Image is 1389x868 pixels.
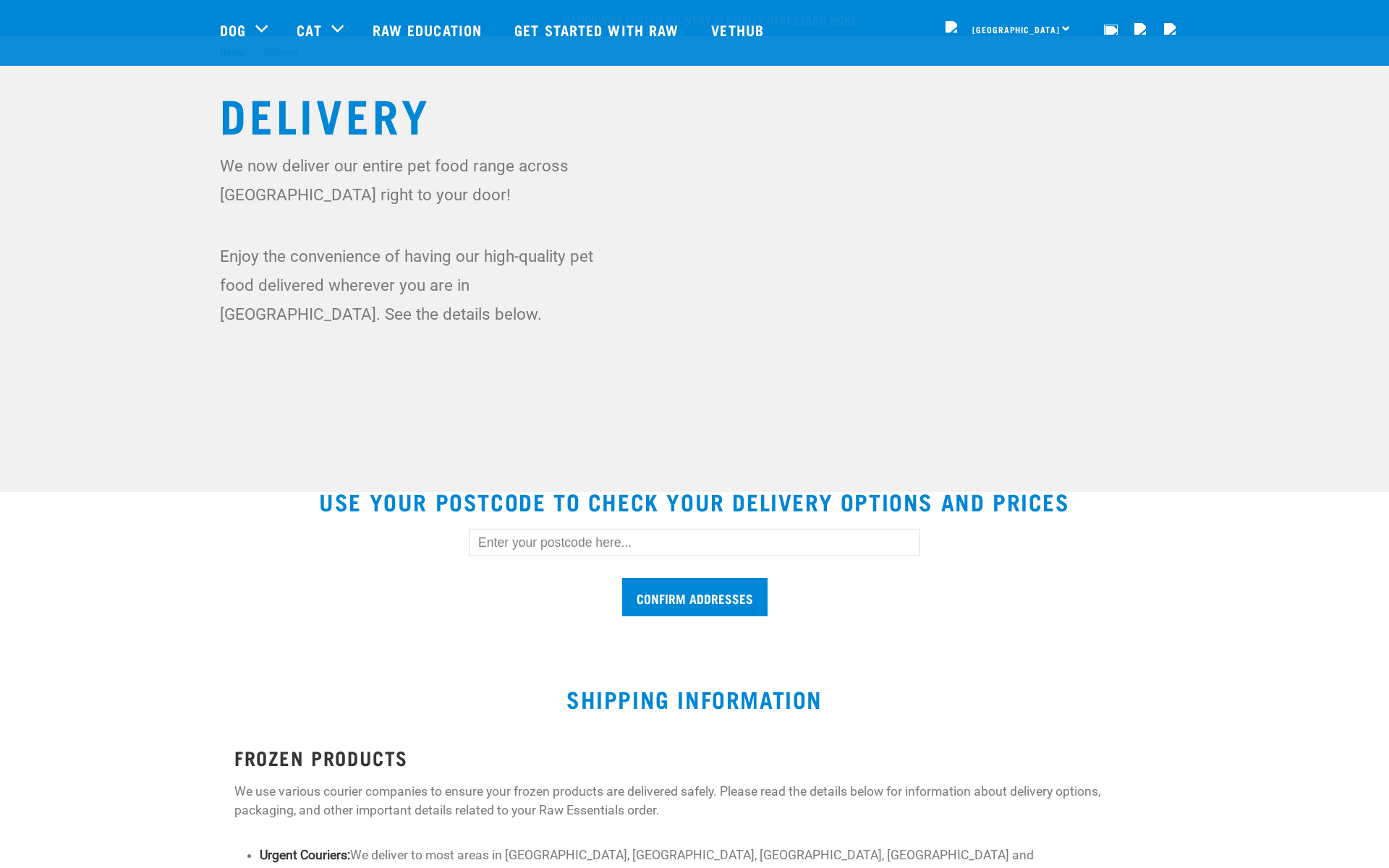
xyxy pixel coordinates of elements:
img: van-moving.png [946,21,965,34]
input: Confirm addresses [622,578,768,616]
span: [GEOGRAPHIC_DATA] [972,27,1060,32]
a: Get started with Raw [500,1,697,59]
img: home-icon@2x.png [1164,23,1176,35]
p: We use various courier companies to ensure your frozen products are delivered safely. Please read... [234,782,1155,820]
a: Cat [297,19,321,41]
a: Dog [220,19,246,41]
strong: FROZEN PRODUCTS [234,752,408,762]
strong: Urgent Couriers: [260,848,350,862]
h2: USE YOUR POSTCODE TO CHECK YOUR DELIVERY OPTIONS AND PRICES [17,488,1372,514]
p: Enjoy the convenience of having our high-quality pet food delivered wherever you are in [GEOGRAPH... [220,242,600,328]
p: We now deliver our entire pet food range across [GEOGRAPHIC_DATA] right to your door! [220,151,600,209]
a: Vethub [697,1,782,59]
img: user.png [1134,23,1146,35]
a: Raw Education [358,1,500,59]
input: Enter your postcode here... [469,529,920,556]
img: home-icon-1@2x.png [1104,21,1118,35]
h1: Delivery [220,88,1169,140]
